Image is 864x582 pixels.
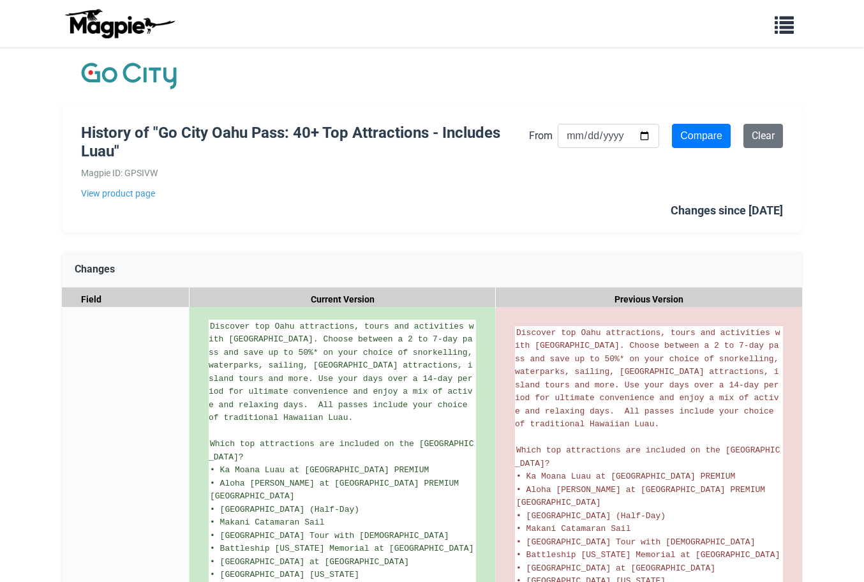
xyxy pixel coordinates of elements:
div: Magpie ID: GPSIVW [81,166,529,180]
span: • Ka Moana Luau at [GEOGRAPHIC_DATA] PREMIUM [516,472,735,481]
a: View product page [81,186,529,200]
div: Field [62,288,190,311]
span: [GEOGRAPHIC_DATA] [516,498,601,507]
span: Which top attractions are included on the [GEOGRAPHIC_DATA]? [515,445,780,468]
h1: History of "Go City Oahu Pass: 40+ Top Attractions - Includes Luau" [81,124,529,161]
span: Which top attractions are included on the [GEOGRAPHIC_DATA]? [209,439,473,462]
div: Previous Version [496,288,802,311]
div: Current Version [190,288,496,311]
span: • [GEOGRAPHIC_DATA] at [GEOGRAPHIC_DATA] [210,557,409,567]
div: Changes since [DATE] [671,202,783,220]
a: Clear [743,124,783,148]
span: • Aloha [PERSON_NAME] at [GEOGRAPHIC_DATA] PREMIUM [516,485,765,495]
span: [GEOGRAPHIC_DATA] [210,491,295,501]
span: Discover top Oahu attractions, tours and activities with [GEOGRAPHIC_DATA]. Choose between a 2 to... [515,328,784,429]
label: From [529,128,553,144]
input: Compare [672,124,731,148]
span: • Aloha [PERSON_NAME] at [GEOGRAPHIC_DATA] PREMIUM [210,479,459,488]
span: • Battleship [US_STATE] Memorial at [GEOGRAPHIC_DATA] [516,550,780,560]
div: Changes [62,251,802,288]
img: Company Logo [81,60,177,92]
span: Discover top Oahu attractions, tours and activities with [GEOGRAPHIC_DATA]. Choose between a 2 to... [209,322,477,423]
span: • Battleship [US_STATE] Memorial at [GEOGRAPHIC_DATA] [210,544,473,553]
span: • [GEOGRAPHIC_DATA] (Half-Day) [210,505,359,514]
span: • Makani Catamaran Sail [516,524,630,533]
span: • [GEOGRAPHIC_DATA] [US_STATE] [210,570,359,579]
span: • [GEOGRAPHIC_DATA] Tour with [DEMOGRAPHIC_DATA] [516,537,755,547]
span: • Makani Catamaran Sail [210,518,324,527]
span: • [GEOGRAPHIC_DATA] Tour with [DEMOGRAPHIC_DATA] [210,531,449,541]
span: • [GEOGRAPHIC_DATA] at [GEOGRAPHIC_DATA] [516,563,715,573]
span: • Ka Moana Luau at [GEOGRAPHIC_DATA] PREMIUM [210,465,429,475]
img: logo-ab69f6fb50320c5b225c76a69d11143b.png [62,8,177,39]
span: • [GEOGRAPHIC_DATA] (Half-Day) [516,511,666,521]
